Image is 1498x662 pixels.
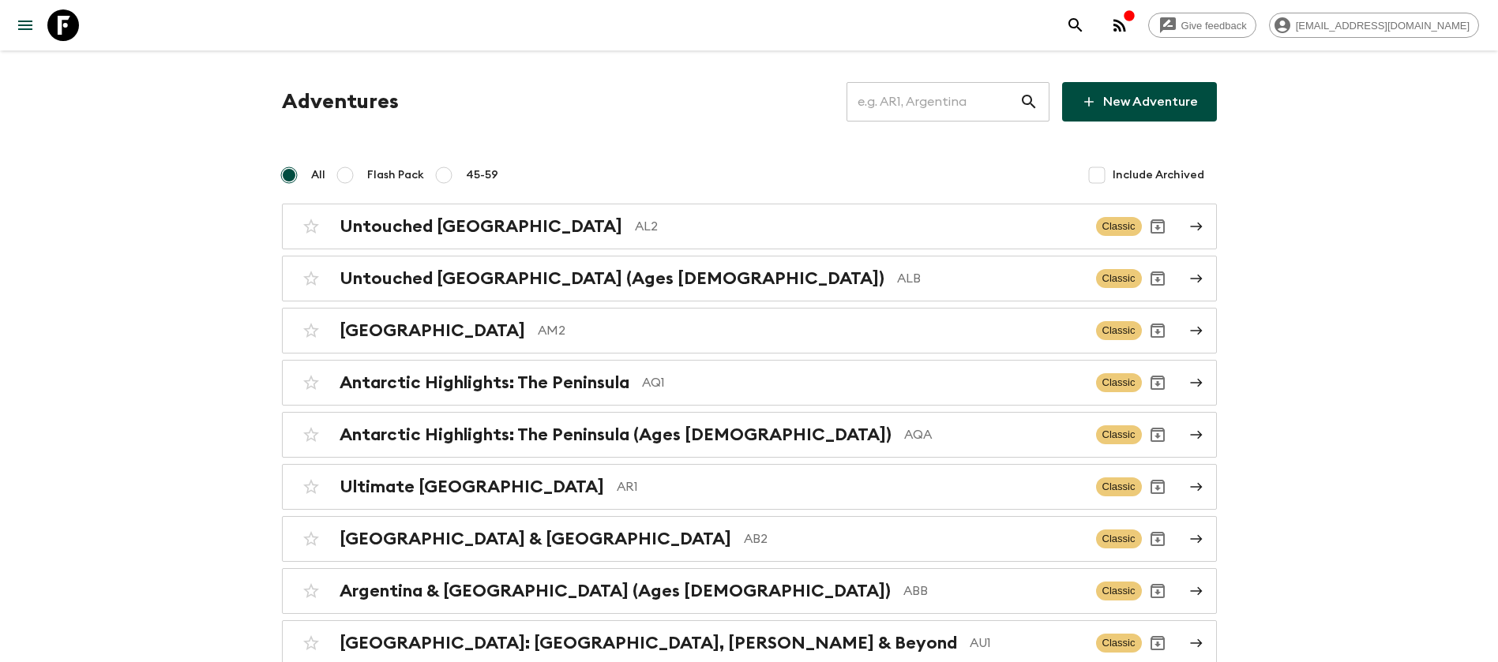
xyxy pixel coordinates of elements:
button: Archive [1142,211,1173,242]
div: [EMAIL_ADDRESS][DOMAIN_NAME] [1269,13,1479,38]
button: Archive [1142,419,1173,451]
button: Archive [1142,367,1173,398]
span: Flash Pack [367,167,424,183]
span: Include Archived [1113,167,1204,183]
p: AR1 [617,477,1083,496]
span: Classic [1096,425,1142,444]
span: 45-59 [466,167,498,183]
a: Antarctic Highlights: The PeninsulaAQ1ClassicArchive [282,360,1217,406]
span: Give feedback [1173,20,1256,32]
a: Give feedback [1148,13,1256,38]
p: AL2 [635,217,1083,236]
h2: Argentina & [GEOGRAPHIC_DATA] (Ages [DEMOGRAPHIC_DATA]) [340,581,891,601]
button: Archive [1142,263,1173,294]
p: AU1 [970,634,1083,653]
button: Archive [1142,523,1173,555]
h2: [GEOGRAPHIC_DATA] & [GEOGRAPHIC_DATA] [340,529,731,549]
h2: Antarctic Highlights: The Peninsula [340,372,629,393]
span: Classic [1096,529,1142,548]
button: search adventures [1060,9,1091,41]
h2: Ultimate [GEOGRAPHIC_DATA] [340,477,604,497]
p: AQA [904,425,1083,444]
span: Classic [1096,582,1142,600]
p: AB2 [744,529,1083,548]
button: Archive [1142,575,1173,607]
p: AM2 [538,321,1083,340]
span: Classic [1096,269,1142,288]
a: Argentina & [GEOGRAPHIC_DATA] (Ages [DEMOGRAPHIC_DATA])ABBClassicArchive [282,568,1217,614]
span: Classic [1096,217,1142,236]
button: Archive [1142,315,1173,346]
span: [EMAIL_ADDRESS][DOMAIN_NAME] [1287,20,1478,32]
button: Archive [1142,471,1173,503]
h2: Untouched [GEOGRAPHIC_DATA] [340,216,622,237]
a: [GEOGRAPHIC_DATA] & [GEOGRAPHIC_DATA]AB2ClassicArchive [282,516,1217,562]
p: AQ1 [642,373,1083,392]
p: ABB [903,582,1083,600]
span: Classic [1096,634,1142,653]
a: Antarctic Highlights: The Peninsula (Ages [DEMOGRAPHIC_DATA])AQAClassicArchive [282,412,1217,458]
a: [GEOGRAPHIC_DATA]AM2ClassicArchive [282,308,1217,353]
h2: [GEOGRAPHIC_DATA] [340,320,525,341]
a: Untouched [GEOGRAPHIC_DATA] (Ages [DEMOGRAPHIC_DATA])ALBClassicArchive [282,256,1217,301]
h1: Adventures [282,86,399,118]
a: Ultimate [GEOGRAPHIC_DATA]AR1ClassicArchive [282,464,1217,510]
h2: [GEOGRAPHIC_DATA]: [GEOGRAPHIC_DATA], [PERSON_NAME] & Beyond [340,633,957,653]
span: Classic [1096,477,1142,496]
h2: Antarctic Highlights: The Peninsula (Ages [DEMOGRAPHIC_DATA]) [340,425,892,445]
p: ALB [897,269,1083,288]
span: All [311,167,325,183]
span: Classic [1096,321,1142,340]
button: menu [9,9,41,41]
button: Archive [1142,627,1173,659]
input: e.g. AR1, Argentina [847,80,1019,124]
h2: Untouched [GEOGRAPHIC_DATA] (Ages [DEMOGRAPHIC_DATA]) [340,268,884,289]
a: New Adventure [1062,82,1217,122]
a: Untouched [GEOGRAPHIC_DATA]AL2ClassicArchive [282,204,1217,249]
span: Classic [1096,373,1142,392]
